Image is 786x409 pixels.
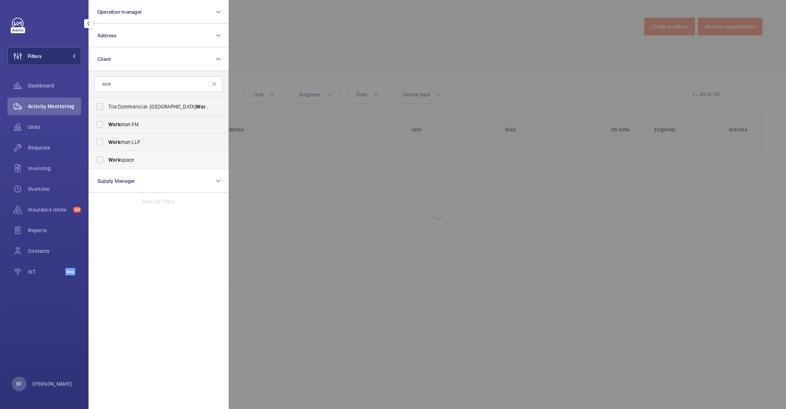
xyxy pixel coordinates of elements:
[28,185,81,193] span: Overtime
[28,52,42,60] span: Filters
[65,268,75,275] span: Beta
[28,247,81,255] span: Contacts
[28,144,81,151] span: Requests
[28,165,81,172] span: Invoicing
[28,268,65,275] span: IoT
[28,123,81,131] span: Units
[73,207,81,213] span: 24
[28,206,70,213] span: Insurance items
[7,47,81,65] button: Filters
[28,227,81,234] span: Reports
[32,380,72,388] p: [PERSON_NAME]
[28,103,81,110] span: Activity Monitoring
[28,82,81,89] span: Dashboard
[16,380,22,388] p: BF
